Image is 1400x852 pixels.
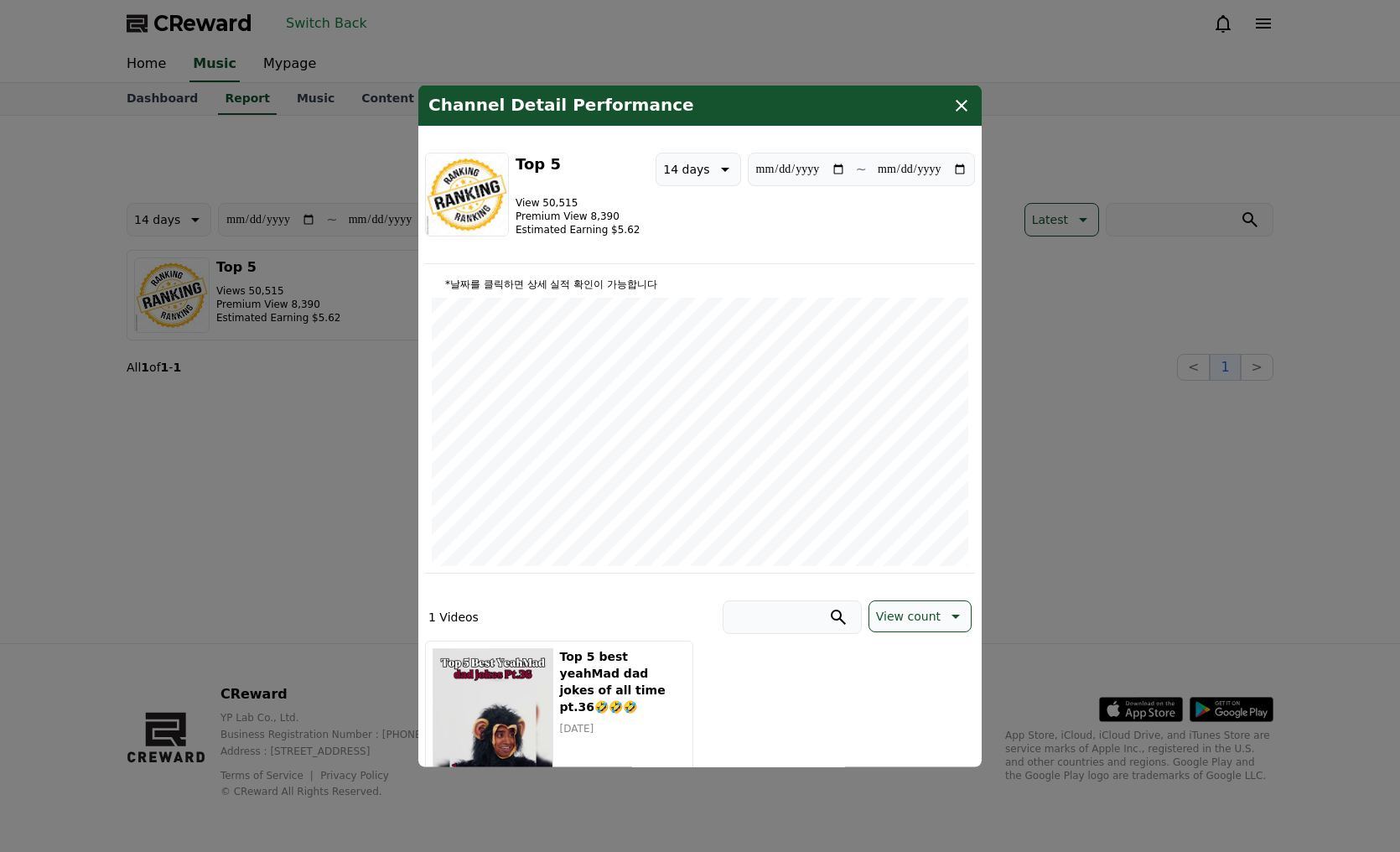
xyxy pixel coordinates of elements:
p: Estimated Earning $5.62 [516,223,640,236]
div: modal [418,86,982,767]
p: View 50,515 [516,196,640,210]
p: 14 days [663,158,709,181]
p: Premium View 8,390 [516,210,640,223]
p: ~ [856,159,867,179]
h3: Top 5 [516,153,640,176]
h5: Top 5 best yeahMad dad jokes of all time pt.36🤣🤣🤣 [560,648,686,715]
p: 1 Videos [428,609,479,626]
img: Top 5 [425,153,509,236]
p: View count [876,605,941,628]
p: [DATE] [560,722,686,735]
button: View count [869,600,972,632]
p: *날짜를 클릭하면 상세 실적 확인이 가능합니다 [432,278,968,291]
h4: Channel Detail Performance [428,96,694,116]
button: 14 days [656,153,740,186]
